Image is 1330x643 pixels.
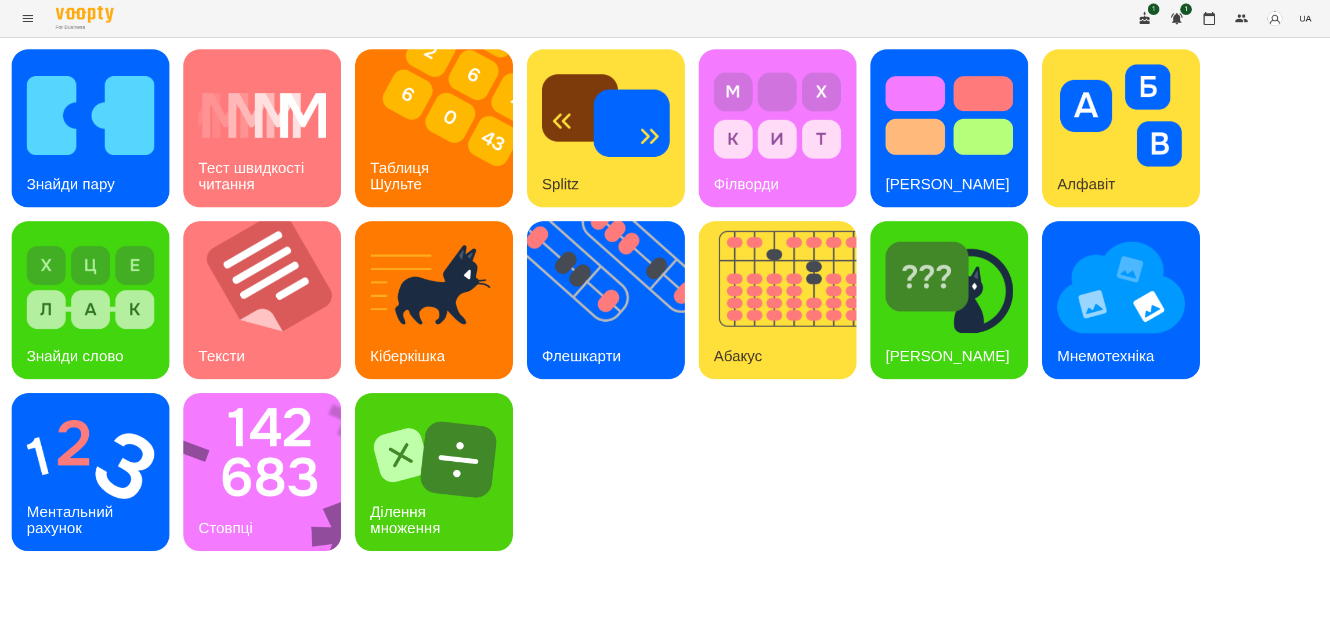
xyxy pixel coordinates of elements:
[1180,3,1192,15] span: 1
[1042,49,1200,207] a: АлфавітАлфавіт
[56,6,114,23] img: Voopty Logo
[27,408,154,511] img: Ментальний рахунок
[527,221,699,379] img: Флешкарти
[1148,3,1159,15] span: 1
[183,49,341,207] a: Тест швидкості читанняТест швидкості читання
[370,408,498,511] img: Ділення множення
[699,49,856,207] a: ФілвордиФілворди
[1299,12,1311,24] span: UA
[542,175,579,193] h3: Splitz
[370,159,433,192] h3: Таблиця Шульте
[1267,10,1283,27] img: avatar_s.png
[12,393,169,551] a: Ментальний рахунокМентальний рахунок
[27,503,117,536] h3: Ментальний рахунок
[183,221,356,379] img: Тексти
[542,347,621,365] h3: Флешкарти
[355,49,513,207] a: Таблиця ШультеТаблиця Шульте
[198,159,308,192] h3: Тест швидкості читання
[56,24,114,31] span: For Business
[370,503,440,536] h3: Ділення множення
[27,236,154,339] img: Знайди слово
[12,221,169,379] a: Знайди словоЗнайди слово
[870,221,1028,379] a: Знайди Кіберкішку[PERSON_NAME]
[527,221,685,379] a: ФлешкартиФлешкарти
[27,347,124,365] h3: Знайди слово
[886,175,1010,193] h3: [PERSON_NAME]
[886,347,1010,365] h3: [PERSON_NAME]
[198,347,245,365] h3: Тексти
[1057,175,1115,193] h3: Алфавіт
[886,236,1013,339] img: Знайди Кіберкішку
[699,221,856,379] a: АбакусАбакус
[370,236,498,339] img: Кіберкішка
[183,393,356,551] img: Стовпці
[1057,64,1185,167] img: Алфавіт
[183,393,341,551] a: СтовпціСтовпці
[1057,347,1154,365] h3: Мнемотехніка
[1295,8,1316,29] button: UA
[183,221,341,379] a: ТекстиТексти
[12,49,169,207] a: Знайди паруЗнайди пару
[27,175,115,193] h3: Знайди пару
[870,49,1028,207] a: Тест Струпа[PERSON_NAME]
[355,393,513,551] a: Ділення множенняДілення множення
[886,64,1013,167] img: Тест Струпа
[714,347,762,365] h3: Абакус
[198,64,326,167] img: Тест швидкості читання
[527,49,685,207] a: SplitzSplitz
[1057,236,1185,339] img: Мнемотехніка
[27,64,154,167] img: Знайди пару
[714,175,779,193] h3: Філворди
[370,347,445,365] h3: Кіберкішка
[198,519,252,537] h3: Стовпці
[1042,221,1200,379] a: МнемотехнікаМнемотехніка
[355,49,527,207] img: Таблиця Шульте
[355,221,513,379] a: КіберкішкаКіберкішка
[542,64,670,167] img: Splitz
[14,5,42,33] button: Menu
[714,64,841,167] img: Філворди
[699,221,871,379] img: Абакус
